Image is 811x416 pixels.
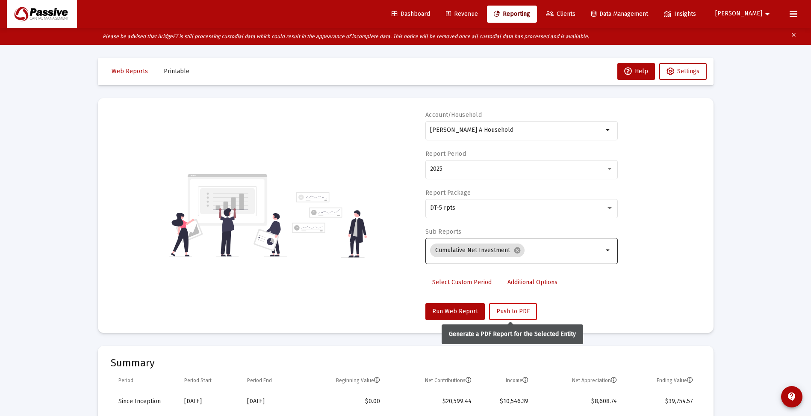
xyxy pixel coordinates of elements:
[603,245,613,256] mat-icon: arrow_drop_down
[118,377,133,384] div: Period
[111,391,178,412] td: Since Inception
[506,377,528,384] div: Income
[392,10,430,18] span: Dashboard
[494,10,530,18] span: Reporting
[111,371,178,391] td: Column Period
[664,10,696,18] span: Insights
[157,63,196,80] button: Printable
[787,392,797,402] mat-icon: contact_support
[539,6,582,23] a: Clients
[446,10,478,18] span: Revenue
[112,68,148,75] span: Web Reports
[430,242,603,259] mat-chip-list: Selection
[386,391,478,412] td: $20,599.44
[164,68,189,75] span: Printable
[430,165,442,172] span: 2025
[624,68,648,75] span: Help
[432,279,492,286] span: Select Custom Period
[591,10,648,18] span: Data Management
[425,303,485,320] button: Run Web Report
[584,6,655,23] a: Data Management
[241,371,301,391] td: Column Period End
[534,371,623,391] td: Column Net Appreciation
[178,371,241,391] td: Column Period Start
[103,33,589,39] i: Please be advised that BridgeFT is still processing custodial data which could result in the appe...
[623,371,700,391] td: Column Ending Value
[603,125,613,135] mat-icon: arrow_drop_down
[13,6,71,23] img: Dashboard
[572,377,617,384] div: Net Appreciation
[507,279,557,286] span: Additional Options
[790,30,797,43] mat-icon: clear
[425,189,471,196] label: Report Package
[715,10,762,18] span: [PERSON_NAME]
[301,371,386,391] td: Column Beginning Value
[659,63,707,80] button: Settings
[430,204,455,211] span: DT-5 rpts
[425,377,472,384] div: Net Contributions
[478,371,534,391] td: Column Income
[301,391,386,412] td: $0.00
[487,6,537,23] a: Reporting
[657,377,693,384] div: Ending Value
[105,63,155,80] button: Web Reports
[489,303,537,320] button: Push to PDF
[513,247,521,254] mat-icon: cancel
[534,391,623,412] td: $8,608.74
[430,127,603,134] input: Search or select an account or household
[385,6,437,23] a: Dashboard
[762,6,773,23] mat-icon: arrow_drop_down
[184,397,235,406] div: [DATE]
[478,391,534,412] td: $10,546.39
[247,397,295,406] div: [DATE]
[336,377,380,384] div: Beginning Value
[439,6,485,23] a: Revenue
[425,111,482,119] label: Account/Household
[292,192,367,258] img: reporting-alt
[617,63,655,80] button: Help
[184,377,212,384] div: Period Start
[496,308,530,315] span: Push to PDF
[657,6,703,23] a: Insights
[705,5,783,22] button: [PERSON_NAME]
[432,308,478,315] span: Run Web Report
[169,173,287,258] img: reporting
[430,244,525,257] mat-chip: Cumulative Net Investment
[425,228,461,235] label: Sub Reports
[546,10,575,18] span: Clients
[623,391,700,412] td: $39,754.57
[247,377,272,384] div: Period End
[425,150,466,157] label: Report Period
[386,371,478,391] td: Column Net Contributions
[111,359,701,367] mat-card-title: Summary
[677,68,699,75] span: Settings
